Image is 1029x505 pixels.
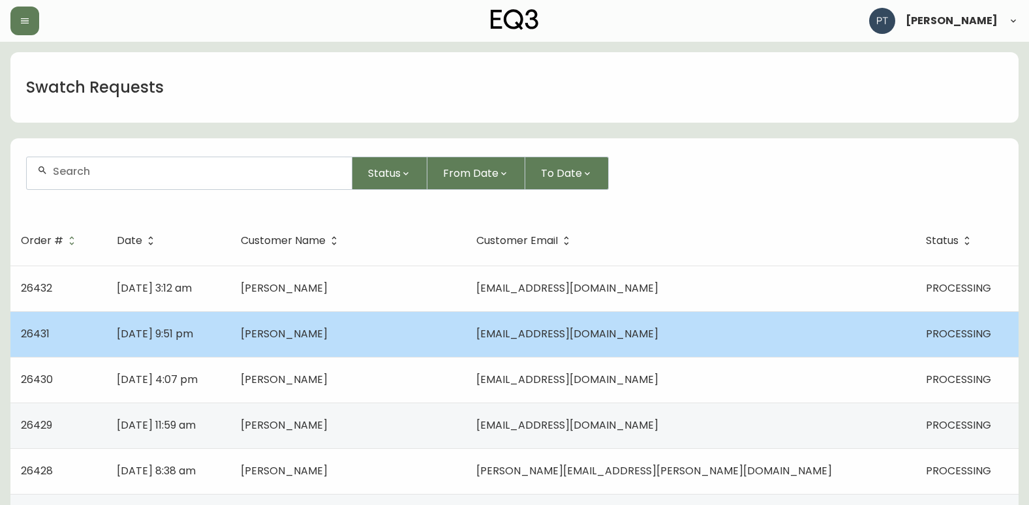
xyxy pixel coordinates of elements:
[21,237,63,245] span: Order #
[53,165,341,177] input: Search
[117,326,193,341] span: [DATE] 9:51 pm
[476,235,575,247] span: Customer Email
[241,463,328,478] span: [PERSON_NAME]
[476,418,658,433] span: [EMAIL_ADDRESS][DOMAIN_NAME]
[241,326,328,341] span: [PERSON_NAME]
[906,16,998,26] span: [PERSON_NAME]
[241,372,328,387] span: [PERSON_NAME]
[117,372,198,387] span: [DATE] 4:07 pm
[241,281,328,296] span: [PERSON_NAME]
[21,418,52,433] span: 26429
[241,237,326,245] span: Customer Name
[541,165,582,181] span: To Date
[926,418,991,433] span: PROCESSING
[21,372,53,387] span: 26430
[26,76,164,99] h1: Swatch Requests
[117,281,192,296] span: [DATE] 3:12 am
[117,463,196,478] span: [DATE] 8:38 am
[21,235,80,247] span: Order #
[476,326,658,341] span: [EMAIL_ADDRESS][DOMAIN_NAME]
[926,326,991,341] span: PROCESSING
[117,418,196,433] span: [DATE] 11:59 am
[352,157,427,190] button: Status
[117,235,159,247] span: Date
[926,237,959,245] span: Status
[491,9,539,30] img: logo
[241,235,343,247] span: Customer Name
[926,281,991,296] span: PROCESSING
[21,326,50,341] span: 26431
[926,235,975,247] span: Status
[869,8,895,34] img: 986dcd8e1aab7847125929f325458823
[241,418,328,433] span: [PERSON_NAME]
[21,281,52,296] span: 26432
[476,237,558,245] span: Customer Email
[368,165,401,181] span: Status
[21,463,53,478] span: 26428
[926,372,991,387] span: PROCESSING
[443,165,499,181] span: From Date
[476,372,658,387] span: [EMAIL_ADDRESS][DOMAIN_NAME]
[117,237,142,245] span: Date
[476,281,658,296] span: [EMAIL_ADDRESS][DOMAIN_NAME]
[525,157,609,190] button: To Date
[476,463,832,478] span: [PERSON_NAME][EMAIL_ADDRESS][PERSON_NAME][DOMAIN_NAME]
[926,463,991,478] span: PROCESSING
[427,157,525,190] button: From Date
